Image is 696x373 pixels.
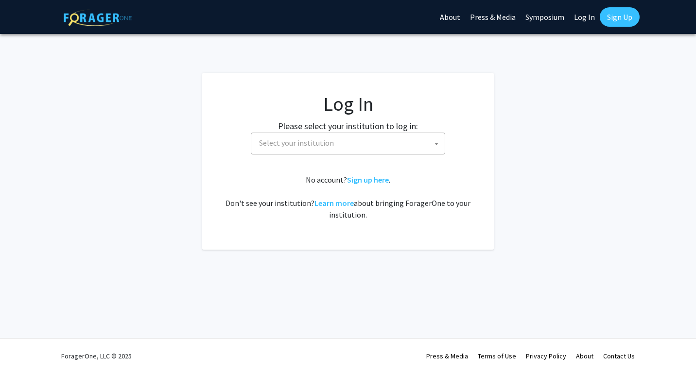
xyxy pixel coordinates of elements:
[314,198,354,208] a: Learn more about bringing ForagerOne to your institution
[600,7,640,27] a: Sign Up
[426,352,468,360] a: Press & Media
[478,352,516,360] a: Terms of Use
[347,175,389,185] a: Sign up here
[222,174,474,220] div: No account? . Don't see your institution? about bringing ForagerOne to your institution.
[255,133,445,153] span: Select your institution
[251,133,445,154] span: Select your institution
[61,339,132,373] div: ForagerOne, LLC © 2025
[278,119,418,133] label: Please select your institution to log in:
[526,352,566,360] a: Privacy Policy
[576,352,593,360] a: About
[259,138,334,148] span: Select your institution
[64,9,132,26] img: ForagerOne Logo
[603,352,635,360] a: Contact Us
[222,92,474,116] h1: Log In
